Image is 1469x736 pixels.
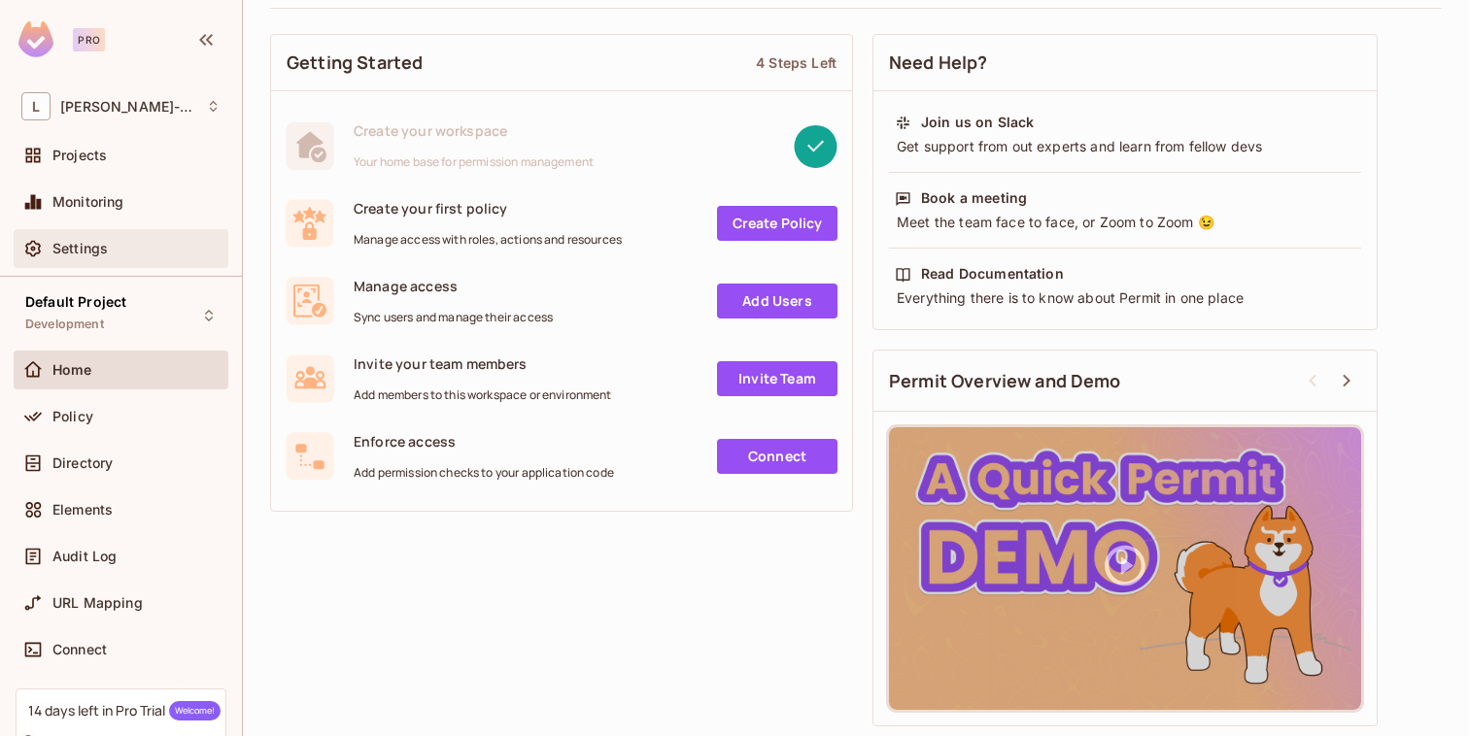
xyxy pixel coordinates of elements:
span: Your home base for permission management [354,154,594,170]
span: URL Mapping [52,595,143,611]
a: Invite Team [717,361,837,396]
a: Add Users [717,284,837,318]
div: Pro [73,28,105,51]
div: Read Documentation [921,264,1064,284]
a: Connect [717,439,837,474]
span: Manage access with roles, actions and resources [354,232,622,248]
div: Book a meeting [921,188,1027,208]
div: 4 Steps Left [756,53,837,72]
span: Add members to this workspace or environment [354,387,612,403]
span: Settings [52,241,108,256]
a: Create Policy [717,206,837,241]
div: Get support from out experts and learn from fellow devs [895,137,1355,156]
span: Invite your team members [354,354,612,373]
span: Workspace: Luis-833 [60,99,196,115]
span: Getting Started [287,50,423,75]
span: Audit Log [52,549,117,564]
span: Add permission checks to your application code [354,465,614,481]
span: Manage access [354,277,553,295]
span: Development [25,317,104,332]
span: Policy [52,409,93,424]
div: Meet the team face to face, or Zoom to Zoom 😉 [895,213,1355,232]
span: Directory [52,455,113,471]
span: Connect [52,642,107,657]
div: Join us on Slack [921,113,1034,132]
span: Projects [52,148,107,163]
span: Sync users and manage their access [354,310,553,325]
div: Everything there is to know about Permit in one place [895,288,1355,308]
img: SReyMgAAAABJRU5ErkJggg== [18,21,53,57]
span: Home [52,362,92,378]
span: Need Help? [889,50,988,75]
span: Permit Overview and Demo [889,369,1121,393]
span: L [21,92,51,120]
span: Monitoring [52,194,124,210]
span: Welcome! [169,701,221,720]
span: Create your workspace [354,121,594,140]
div: 14 days left in Pro Trial [28,701,221,720]
span: Enforce access [354,432,614,451]
span: Create your first policy [354,199,622,217]
span: Elements [52,502,113,518]
span: Default Project [25,294,126,310]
